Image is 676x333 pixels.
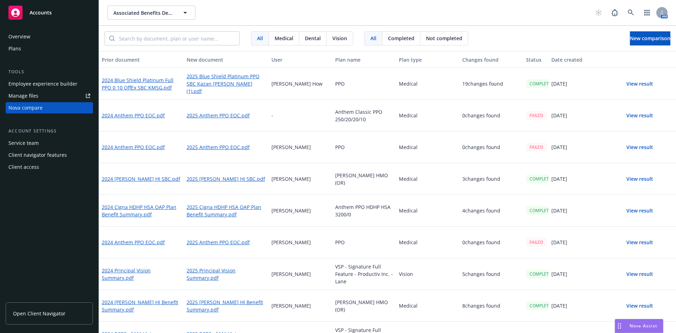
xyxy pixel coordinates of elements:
div: Medical [396,68,460,100]
button: User [269,51,332,68]
p: [PERSON_NAME] [271,270,311,278]
div: Medical [396,195,460,227]
div: Changes found [462,56,520,63]
a: Client navigator features [6,149,93,161]
a: 2025 Blue Shield Platinum PPO SBC Kazan [PERSON_NAME] (1).pdf [187,73,266,95]
a: 2024 Anthem PPO EOC.pdf [102,112,165,119]
p: 3 changes found [462,175,500,183]
button: New comparison [630,31,670,45]
p: [DATE] [551,175,567,183]
a: 2024 Principal Vision Summary.pdf [102,267,181,282]
div: Account settings [6,128,93,135]
div: Employee experience builder [8,78,77,90]
a: 2025 Anthem PPO EOC.pdf [187,239,250,246]
div: FAILED [526,143,547,152]
button: Plan type [396,51,460,68]
div: PPO [332,227,396,258]
a: Switch app [640,6,654,20]
p: [PERSON_NAME] How [271,80,323,87]
a: Search [624,6,638,20]
p: 0 changes found [462,112,500,119]
p: 0 changes found [462,143,500,151]
p: [DATE] [551,80,567,87]
p: [PERSON_NAME] [271,143,311,151]
a: Overview [6,31,93,42]
a: 2025 [PERSON_NAME] HI SBC.pdf [187,175,265,183]
span: Not completed [426,35,462,42]
div: Plan type [399,56,457,63]
div: Anthem Classic PPO 250/20/20/10 [332,100,396,131]
span: Vision [332,35,347,42]
p: [PERSON_NAME] [271,207,311,214]
div: VSP - Signature Full Feature - Productiv Inc. - Lane [332,258,396,290]
div: New document [187,56,266,63]
div: PPO [332,68,396,100]
div: Overview [8,31,30,42]
button: View result [615,299,664,313]
button: View result [615,172,664,186]
span: Accounts [30,10,52,16]
a: Service team [6,137,93,149]
p: [DATE] [551,302,567,309]
button: Prior document [99,51,184,68]
span: Open Client Navigator [13,310,65,317]
a: 2024 Anthem PPO EOC.pdf [102,239,165,246]
div: [PERSON_NAME] HMO (OR) [332,163,396,195]
div: [PERSON_NAME] HMO (OR) [332,290,396,322]
button: Date created [549,51,612,68]
button: View result [615,204,664,218]
span: Completed [388,35,414,42]
button: View result [615,109,664,123]
a: 2024 [PERSON_NAME] HI Benefit Summary.pdf [102,298,181,313]
div: Medical [396,163,460,195]
p: [PERSON_NAME] [271,175,311,183]
button: View result [615,267,664,281]
div: Nova compare [8,102,43,113]
div: Medical [396,290,460,322]
div: Anthem PPO HDHP HSA 3200/0 [332,195,396,227]
a: Report a Bug [608,6,622,20]
a: 2025 Anthem PPO EOC.pdf [187,112,250,119]
svg: Search [109,36,115,41]
a: Start snowing [591,6,606,20]
div: COMPLETED [526,206,558,215]
div: Plan name [335,56,393,63]
p: [DATE] [551,112,567,119]
span: All [370,35,376,42]
p: 0 changes found [462,239,500,246]
div: Client navigator features [8,149,67,161]
div: FAILED [526,238,547,247]
div: Plans [8,43,21,54]
button: View result [615,140,664,154]
div: PPO [332,131,396,163]
div: Date created [551,56,609,63]
button: Status [523,51,549,68]
div: COMPLETED [526,270,558,278]
button: View result [615,235,664,249]
button: Associated Benefits Design [107,6,195,20]
div: Tools [6,68,93,75]
a: 2025 Cigna HDHP HSA OAP Plan Benefit Summary.pdf [187,203,266,218]
p: [DATE] [551,239,567,246]
a: Accounts [6,3,93,23]
p: 5 changes found [462,270,500,278]
a: Manage files [6,90,93,101]
a: 2024 Blue Shield Platinum Full PPO 0 10 OffEx SBC KMSG.pdf [102,76,181,91]
p: - [271,112,273,119]
a: 2024 Cigna HDHP HSA OAP Plan Benefit Summary.pdf [102,203,181,218]
div: User [271,56,330,63]
div: Client access [8,161,39,173]
a: Plans [6,43,93,54]
div: FAILED [526,111,547,120]
button: Nova Assist [615,319,663,333]
a: 2025 Anthem PPO EOC.pdf [187,143,250,151]
div: Drag to move [615,319,624,333]
a: Client access [6,161,93,173]
div: Prior document [102,56,181,63]
p: [DATE] [551,270,567,278]
span: Nova Assist [630,323,657,329]
p: 8 changes found [462,302,500,309]
p: [DATE] [551,207,567,214]
a: 2024 [PERSON_NAME] HI SBC.pdf [102,175,180,183]
button: New document [184,51,269,68]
